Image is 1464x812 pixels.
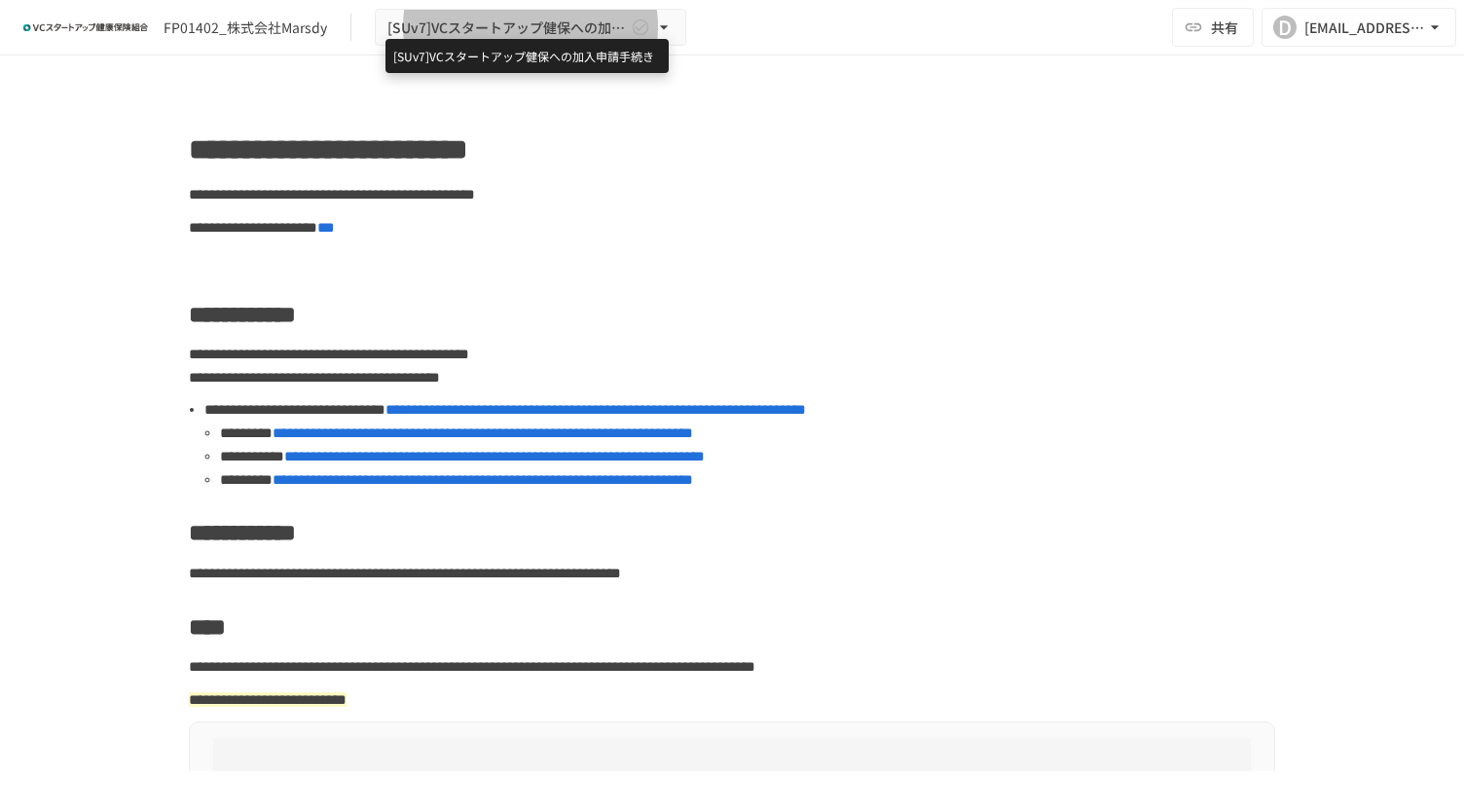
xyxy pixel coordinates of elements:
[1304,16,1425,40] div: [EMAIL_ADDRESS][DOMAIN_NAME]
[1211,17,1238,38] span: 共有
[1273,16,1297,39] div: D
[164,18,327,38] div: FP01402_株式会社Marsdy
[387,16,627,40] span: [SUv7]VCスタートアップ健保への加入申請手続き
[23,12,148,43] img: ZDfHsVrhrXUoWEWGWYf8C4Fv4dEjYTEDCNvmL73B7ox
